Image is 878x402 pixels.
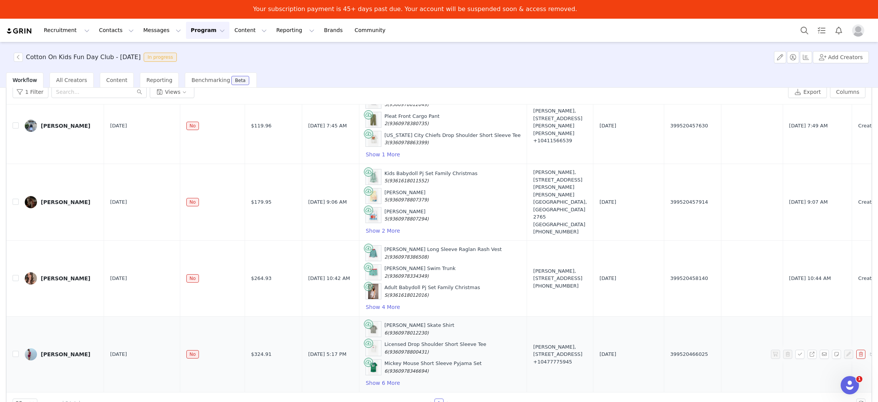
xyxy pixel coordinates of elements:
[387,121,429,126] span: (9360978380735)
[385,368,388,374] span: 6
[137,89,142,95] i: icon: search
[533,267,587,290] div: [PERSON_NAME], [STREET_ADDRESS]
[25,348,98,360] a: [PERSON_NAME]
[670,275,708,282] span: 399520458140
[385,360,482,375] div: Mickey Mouse Short Sleeve Pyjama Set
[191,77,230,83] span: Benchmarking
[308,275,350,282] span: [DATE] 10:42 AM
[385,254,388,260] span: 2
[599,275,616,282] span: [DATE]
[670,122,708,130] span: 399520457630
[56,77,87,83] span: All Creators
[365,378,401,388] button: Show 6 More
[385,349,388,355] span: 6
[230,22,271,39] button: Content
[25,272,98,285] a: [PERSON_NAME]
[820,350,832,359] span: Send Email
[796,22,813,39] button: Search
[385,140,388,145] span: 3
[6,27,33,35] img: grin logo
[830,22,847,39] button: Notifications
[533,169,587,236] div: [PERSON_NAME], [STREET_ADDRESS][PERSON_NAME] [PERSON_NAME][GEOGRAPHIC_DATA], [GEOGRAPHIC_DATA] 27...
[670,351,708,358] span: 399520466025
[848,24,872,37] button: Profile
[385,246,502,260] div: [PERSON_NAME] Long Sleeve Raglan Rash Vest
[788,86,827,98] button: Export
[146,77,172,83] span: Reporting
[253,18,296,26] a: Pay Invoices
[813,22,830,39] a: Tasks
[385,197,388,203] span: 5
[385,341,486,355] div: Licensed Drop Shoulder Short Sleeve Tee
[365,150,401,159] button: Show 1 More
[385,121,388,126] span: 2
[368,360,378,375] img: Product Image
[186,198,199,206] span: No
[368,131,378,146] img: Product Image
[387,102,429,107] span: (9360978012049)
[533,137,587,145] div: +10411566539
[387,254,429,260] span: (9360978386508)
[387,368,429,374] span: (9360978346694)
[385,322,454,336] div: [PERSON_NAME] Skate Shirt
[110,351,127,358] span: [DATE]
[272,22,319,39] button: Reporting
[670,198,708,206] span: 399520457914
[387,330,429,336] span: (9360978012230)
[852,24,864,37] img: placeholder-profile.jpg
[39,22,94,39] button: Recruitment
[144,53,177,62] span: In progress
[308,198,347,206] span: [DATE] 9:06 AM
[186,274,199,283] span: No
[368,207,378,223] img: Product Image
[251,351,272,358] span: $324.91
[25,196,98,208] a: [PERSON_NAME]
[368,265,378,280] img: Product Image
[385,102,388,107] span: 3
[13,86,48,98] button: 1 Filter
[319,22,349,39] a: Brands
[841,376,859,394] iframe: Intercom live chat
[365,302,401,312] button: Show 4 More
[385,132,521,146] div: [US_STATE] City Chiefs Drop Shoulder Short Sleeve Tee
[25,348,37,360] img: 6329c0a8-9127-4b7b-b28e-ac7d6f17b8a7.jpg
[350,22,394,39] a: Community
[110,198,127,206] span: [DATE]
[14,53,180,62] span: [object Object]
[41,123,90,129] div: [PERSON_NAME]
[251,275,272,282] span: $264.93
[368,112,378,127] img: Product Image
[41,275,90,281] div: [PERSON_NAME]
[368,284,378,299] img: Product Image
[25,120,98,132] a: [PERSON_NAME]
[387,273,429,279] span: (9360978334349)
[387,216,429,222] span: (9360978807294)
[95,22,138,39] button: Contacts
[25,196,37,208] img: 204e6576-db28-4240-bae7-d81975124a06.jpg
[368,188,378,204] img: Product Image
[385,293,388,298] span: S
[387,197,429,203] span: (9360978807379)
[599,351,616,358] span: [DATE]
[186,122,199,130] span: No
[368,169,378,185] img: Product Image
[533,358,587,366] div: +10477775945
[251,122,272,130] span: $119.96
[308,351,346,358] span: [DATE] 5:17 PM
[385,330,388,336] span: 6
[599,122,616,130] span: [DATE]
[150,86,194,98] button: Views
[387,140,429,145] span: (9360978863399)
[533,107,587,145] div: [PERSON_NAME], [STREET_ADDRESS][PERSON_NAME][PERSON_NAME]
[533,282,587,290] div: [PHONE_NUMBER]
[599,198,616,206] span: [DATE]
[110,275,127,282] span: [DATE]
[41,351,90,357] div: [PERSON_NAME]
[387,349,429,355] span: (9360978800431)
[41,199,90,205] div: [PERSON_NAME]
[385,170,477,185] div: Kids Babydoll Pj Set Family Christmas
[25,272,37,285] img: 7937e61e-dc97-475b-b073-018b96b125c4.jpg
[385,113,440,127] div: Pleat Front Cargo Pant
[385,273,388,279] span: 2
[186,350,199,359] span: No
